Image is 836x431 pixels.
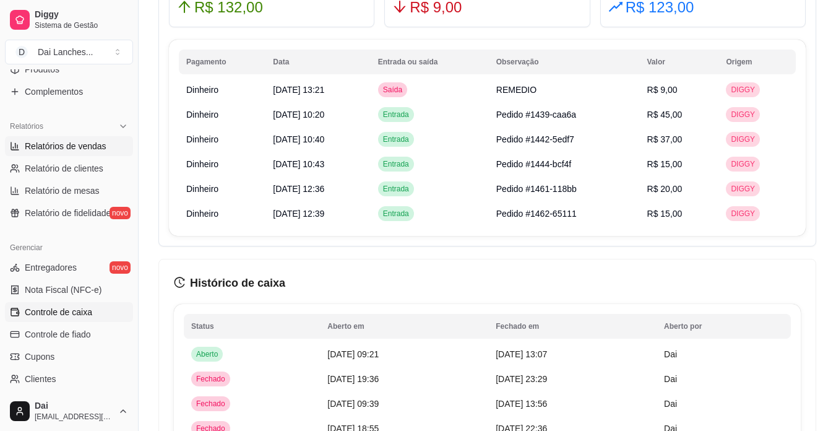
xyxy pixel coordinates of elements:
[5,59,133,79] a: Produtos
[5,302,133,322] a: Controle de caixa
[647,134,683,144] span: R$ 37,00
[194,349,220,359] span: Aberto
[5,159,133,178] a: Relatório de clientes
[5,136,133,156] a: Relatórios de vendas
[25,162,103,175] span: Relatório de clientes
[496,134,574,144] span: Pedido #1442-5edf7
[5,40,133,64] button: Select a team
[5,82,133,102] a: Complementos
[381,134,412,144] span: Entrada
[647,209,683,219] span: R$ 15,00
[5,5,133,35] a: DiggySistema de Gestão
[273,159,324,169] span: [DATE] 10:43
[5,258,133,277] a: Entregadoresnovo
[273,110,324,120] span: [DATE] 10:20
[5,369,133,389] a: Clientes
[496,85,537,95] span: REMEDIO
[5,280,133,300] a: Nota Fiscal (NFC-e)
[10,121,43,131] span: Relatórios
[657,314,791,339] th: Aberto por
[381,209,412,219] span: Entrada
[381,184,412,194] span: Entrada
[35,20,128,30] span: Sistema de Gestão
[186,159,218,169] span: Dinheiro
[35,412,113,422] span: [EMAIL_ADDRESS][DOMAIN_NAME]
[728,110,757,120] span: DIGGY
[186,85,218,95] span: Dinheiro
[320,314,488,339] th: Aberto em
[184,314,320,339] th: Status
[38,46,93,58] div: Dai Lanches ...
[327,349,379,359] span: [DATE] 09:21
[327,399,379,409] span: [DATE] 09:39
[5,347,133,367] a: Cupons
[371,50,489,74] th: Entrada ou saída
[647,184,683,194] span: R$ 20,00
[640,50,719,74] th: Valor
[718,50,796,74] th: Origem
[15,46,28,58] span: D
[728,159,757,169] span: DIGGY
[273,134,324,144] span: [DATE] 10:40
[273,209,324,219] span: [DATE] 12:39
[5,203,133,223] a: Relatório de fidelidadenovo
[647,159,683,169] span: R$ 15,00
[496,110,576,120] span: Pedido #1439-caa6a
[25,284,101,296] span: Nota Fiscal (NFC-e)
[25,350,54,363] span: Cupons
[174,274,801,292] h3: Histórico de caixa
[179,50,265,74] th: Pagamento
[25,207,111,219] span: Relatório de fidelidade
[25,328,91,341] span: Controle de fiado
[273,184,324,194] span: [DATE] 12:36
[5,324,133,344] a: Controle de fiado
[25,85,83,98] span: Complementos
[186,110,218,120] span: Dinheiro
[728,184,757,194] span: DIGGY
[5,396,133,426] button: Dai[EMAIL_ADDRESS][DOMAIN_NAME]
[728,209,757,219] span: DIGGY
[265,50,370,74] th: Data
[186,209,218,219] span: Dinheiro
[647,110,683,120] span: R$ 45,00
[496,209,577,219] span: Pedido #1462-65111
[25,63,59,76] span: Produtos
[496,184,577,194] span: Pedido #1461-118bb
[25,306,92,318] span: Controle de caixa
[273,85,324,95] span: [DATE] 13:21
[25,185,100,197] span: Relatório de mesas
[664,399,677,409] span: Dai
[194,374,228,384] span: Fechado
[489,50,640,74] th: Observação
[35,401,113,412] span: Dai
[496,349,547,359] span: [DATE] 13:07
[496,159,571,169] span: Pedido #1444-bcf4f
[647,85,678,95] span: R$ 9,00
[186,134,218,144] span: Dinheiro
[186,184,218,194] span: Dinheiro
[5,238,133,258] div: Gerenciar
[381,159,412,169] span: Entrada
[496,374,547,384] span: [DATE] 23:29
[728,134,757,144] span: DIGGY
[35,9,128,20] span: Diggy
[174,277,185,288] span: history
[496,399,547,409] span: [DATE] 13:56
[25,373,56,385] span: Clientes
[664,349,677,359] span: Dai
[194,399,228,409] span: Fechado
[25,261,77,274] span: Entregadores
[25,140,106,152] span: Relatórios de vendas
[5,181,133,201] a: Relatório de mesas
[381,85,405,95] span: Saída
[728,85,757,95] span: DIGGY
[381,110,412,120] span: Entrada
[664,374,677,384] span: Dai
[488,314,657,339] th: Fechado em
[327,374,379,384] span: [DATE] 19:36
